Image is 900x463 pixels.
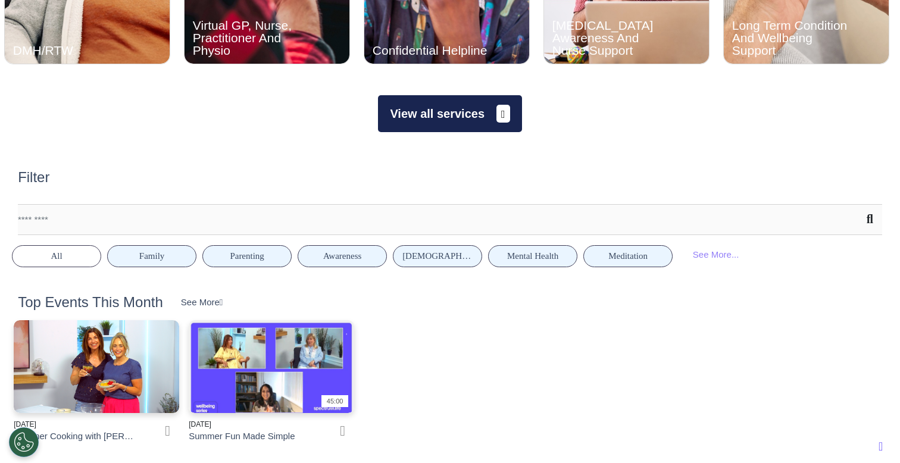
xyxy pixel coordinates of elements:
[12,245,101,267] button: All
[679,244,753,266] div: See More...
[14,320,179,413] img: clare+and+ais.png
[298,245,387,267] button: Awareness
[583,245,673,267] button: Meditation
[321,395,348,408] div: 45:00
[189,320,354,413] img: Summer+Fun+Made+Simple.JPG
[13,44,129,57] div: DMH/RTW
[552,19,668,57] div: [MEDICAL_DATA] Awareness And Nurse Support
[732,19,848,57] div: Long Term Condition And Wellbeing Support
[189,430,295,443] div: Summer Fun Made Simple
[18,294,163,311] h2: Top Events This Month
[202,245,292,267] button: Parenting
[18,169,49,186] h2: Filter
[189,419,313,430] div: [DATE]
[181,296,223,309] div: See More
[107,245,196,267] button: Family
[488,245,577,267] button: Mental Health
[14,430,138,443] div: Summer Cooking with [PERSON_NAME]: Fresh Flavours and Feel-Good Food
[9,427,39,457] button: Open Preferences
[373,44,488,57] div: Confidential Helpline
[14,419,138,430] div: [DATE]
[393,245,482,267] button: [DEMOGRAPHIC_DATA] Health
[378,95,521,132] button: View all services
[193,19,308,57] div: Virtual GP, Nurse, Practitioner And Physio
